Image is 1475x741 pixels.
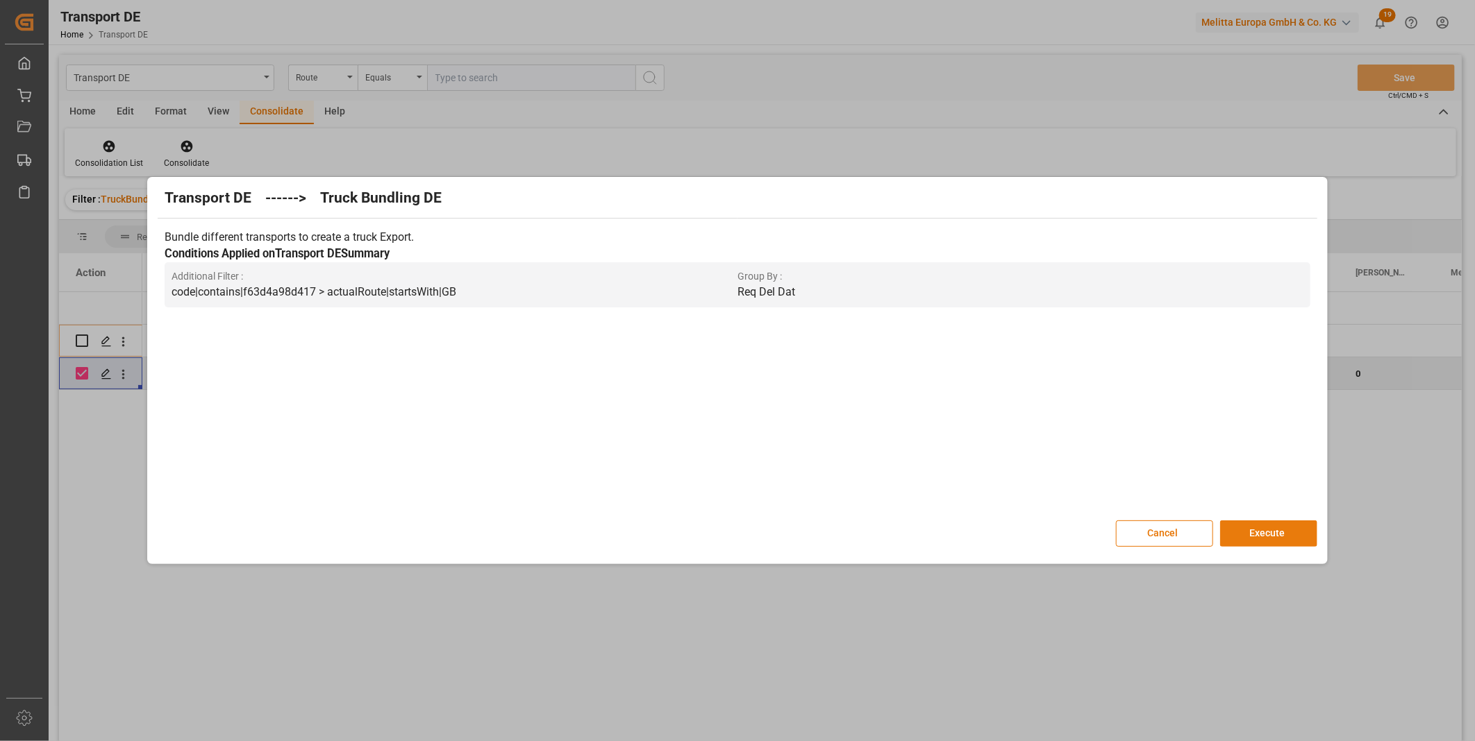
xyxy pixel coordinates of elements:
[737,269,1303,284] span: Group By :
[320,187,442,210] h2: Truck Bundling DE
[165,229,1310,246] p: Bundle different transports to create a truck Export.
[1220,520,1317,547] button: Execute
[737,284,1303,300] p: Req Del Dat
[172,284,737,300] p: code|contains|f63d4a98d417 > actualRoute|startsWith|GB
[165,246,1310,263] h3: Conditions Applied on Transport DE Summary
[1116,520,1213,547] button: Cancel
[265,187,306,210] h2: ------>
[165,187,251,210] h2: Transport DE
[172,269,737,284] span: Additional Filter :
